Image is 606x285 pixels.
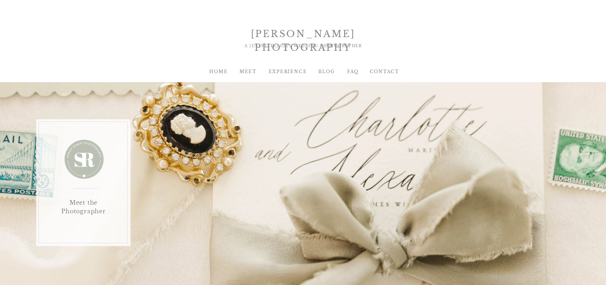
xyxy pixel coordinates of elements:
[45,198,122,228] h1: Meet the Photographer
[338,68,368,75] a: FAQ
[370,68,399,75] a: Contact
[216,43,391,56] div: A [US_STATE] CITY WEDDING PHOTOGRAPHER
[312,68,341,75] a: BLOG
[269,68,298,75] a: EXPERIENCE
[234,68,263,75] a: MEET
[204,68,233,75] a: HOME
[208,27,398,40] div: [PERSON_NAME] PHOTOGRAPHY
